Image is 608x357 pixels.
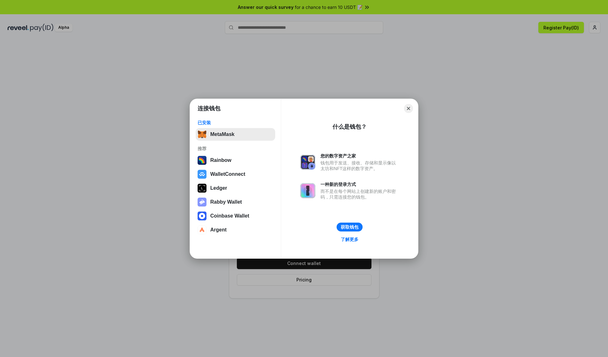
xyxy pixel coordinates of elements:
[210,157,231,163] div: Rainbow
[210,132,234,137] div: MetaMask
[198,146,273,151] div: 推荐
[198,156,206,165] img: svg+xml,%3Csvg%20width%3D%22120%22%20height%3D%22120%22%20viewBox%3D%220%200%20120%20120%22%20fil...
[198,120,273,126] div: 已安装
[198,212,206,220] img: svg+xml,%3Csvg%20width%3D%2228%22%20height%3D%2228%22%20viewBox%3D%220%200%2028%2028%22%20fill%3D...
[198,198,206,206] img: svg+xml,%3Csvg%20xmlns%3D%22http%3A%2F%2Fwww.w3.org%2F2000%2Fsvg%22%20fill%3D%22none%22%20viewBox...
[196,168,275,181] button: WalletConnect
[196,196,275,208] button: Rabby Wallet
[210,213,249,219] div: Coinbase Wallet
[210,185,227,191] div: Ledger
[210,171,245,177] div: WalletConnect
[198,105,220,112] h1: 连接钱包
[196,224,275,236] button: Argent
[196,182,275,194] button: Ledger
[320,188,399,200] div: 而不是在每个网站上创建新的账户和密码，只需连接您的钱包。
[337,235,362,243] a: 了解更多
[196,210,275,222] button: Coinbase Wallet
[300,155,315,170] img: svg+xml,%3Csvg%20xmlns%3D%22http%3A%2F%2Fwww.w3.org%2F2000%2Fsvg%22%20fill%3D%22none%22%20viewBox...
[320,182,399,187] div: 一种新的登录方式
[341,224,358,230] div: 获取钱包
[320,153,399,159] div: 您的数字资产之家
[210,227,227,233] div: Argent
[210,199,242,205] div: Rabby Wallet
[404,104,413,113] button: Close
[320,160,399,171] div: 钱包用于发送、接收、存储和显示像以太坊和NFT这样的数字资产。
[337,223,363,231] button: 获取钱包
[341,237,358,242] div: 了解更多
[198,130,206,139] img: svg+xml,%3Csvg%20fill%3D%22none%22%20height%3D%2233%22%20viewBox%3D%220%200%2035%2033%22%20width%...
[196,154,275,167] button: Rainbow
[198,170,206,179] img: svg+xml,%3Csvg%20width%3D%2228%22%20height%3D%2228%22%20viewBox%3D%220%200%2028%2028%22%20fill%3D...
[196,128,275,141] button: MetaMask
[300,183,315,198] img: svg+xml,%3Csvg%20xmlns%3D%22http%3A%2F%2Fwww.w3.org%2F2000%2Fsvg%22%20fill%3D%22none%22%20viewBox...
[198,184,206,193] img: svg+xml,%3Csvg%20xmlns%3D%22http%3A%2F%2Fwww.w3.org%2F2000%2Fsvg%22%20width%3D%2228%22%20height%3...
[332,123,367,131] div: 什么是钱包？
[198,225,206,234] img: svg+xml,%3Csvg%20width%3D%2228%22%20height%3D%2228%22%20viewBox%3D%220%200%2028%2028%22%20fill%3D...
